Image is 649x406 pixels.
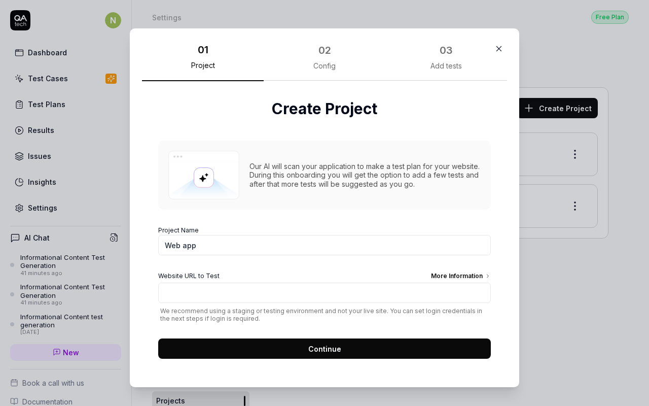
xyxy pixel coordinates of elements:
span: We recommend using a staging or testing environment and not your live site. You can set login cre... [158,307,491,322]
div: More Information [431,272,491,283]
div: Config [313,61,336,71]
div: Add tests [430,61,462,71]
span: Continue [308,344,341,354]
button: Continue [158,339,491,359]
div: 03 [440,43,453,58]
label: Project Name [158,226,491,255]
input: Project Name [158,235,491,255]
button: Close Modal [491,41,507,57]
span: Website URL to Test [158,272,220,283]
div: 01 [198,42,208,57]
div: Project [191,61,215,70]
input: Website URL to TestMore Information [158,283,491,303]
div: 02 [318,43,331,58]
h2: Create Project [158,97,491,120]
div: Our AI will scan your application to make a test plan for your website. During this onboarding yo... [249,162,481,189]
